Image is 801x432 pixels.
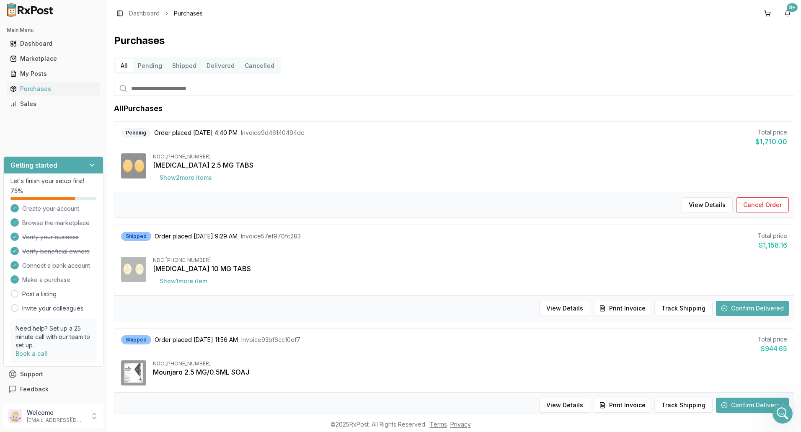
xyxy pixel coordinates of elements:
p: Need help? Set up a 25 minute call with our team to set up. [16,324,91,349]
div: $1,158.16 [757,240,787,250]
button: Sales [3,97,103,111]
div: Manuel says… [7,3,161,53]
div: Oh ok sorry about that [7,188,87,206]
div: do you mind keeping a look out for the [MEDICAL_DATA] 3mg/0.5ml pen? [30,53,161,79]
button: My Posts [3,67,103,80]
button: Feedback [3,382,103,397]
div: If by cahnce you can find [MEDICAL_DATA] 5mg we would take like 13 or 115 [37,243,154,267]
div: JEFFREY says… [7,163,161,188]
button: Shipped [167,59,202,72]
div: [MEDICAL_DATA] 10 MG TABS [153,264,787,274]
button: Confirm Delivered [716,398,789,413]
a: Cancelled [240,59,279,72]
h3: Getting started [10,160,57,170]
h1: Purchases [114,34,794,47]
div: NO PROBLEM [115,218,154,226]
div: [MEDICAL_DATA] is in the order with the mounjaros. Ill try to find another 7.5mg sorry lol [7,122,137,156]
p: Let's finish your setup first! [10,177,96,185]
a: Book a call [16,350,48,357]
button: Purchases [3,82,103,96]
button: Pending [133,59,167,72]
button: Show1more item [153,274,214,289]
iframe: Intercom live chat [773,404,793,424]
span: Invoice 93bf6cc10ef7 [241,336,300,344]
textarea: Message… [7,257,160,271]
div: NDC: [PHONE_NUMBER] [153,153,787,160]
div: Manuel says… [7,122,161,163]
button: Marketplace [3,52,103,65]
button: Confirm Delivered [716,301,789,316]
span: Connect a bank account [22,261,90,270]
p: Welcome [27,409,85,417]
span: Verify your business [22,233,79,241]
button: View Details [539,398,590,413]
div: OK. bUT i NEED ANOTHER [78,168,154,176]
div: NO PROBLEM [109,213,161,231]
h2: Main Menu [7,27,100,34]
div: JEFFREY says… [7,238,161,273]
div: Shipped [121,232,151,241]
button: 9+ [781,7,794,20]
span: Make a purchase [22,276,70,284]
button: Emoji picker [13,274,20,281]
div: Total price [757,232,787,240]
a: Dashboard [7,36,100,51]
div: do you mind keeping a look out for the [MEDICAL_DATA] 3mg/0.5ml pen? [37,58,154,74]
div: Purchases [10,85,97,93]
div: Total price [757,335,787,344]
span: Order placed [DATE] 4:40 PM [154,129,238,137]
a: My Posts [7,66,100,81]
a: Terms [430,421,447,428]
img: RxPost Logo [3,3,57,17]
a: Marketplace [7,51,100,66]
div: OK. bUT i NEED ANOTHER [71,163,161,181]
div: Close [147,3,162,18]
div: 9+ [787,3,798,12]
div: They might not have another but let me ask. I know you needed 3 at first but i got the message fo... [7,3,137,46]
div: JEFFREY says… [7,53,161,80]
img: Eliquis 2.5 MG TABS [121,153,146,178]
button: Delivered [202,59,240,72]
div: They might not have another but let me ask. I know you needed 3 at first but i got the message fo... [13,8,131,41]
div: If by cahnce you can find [MEDICAL_DATA] 5mg we would take like 13 or 115 [30,238,161,272]
div: and yes, [PERSON_NAME] doesnt always knoe what were are looking for as we are running scripts lol [30,80,161,115]
img: Jardiance 10 MG TABS [121,257,146,282]
div: Dashboard [10,39,97,48]
button: Support [3,367,103,382]
div: Pending [121,128,151,137]
a: Privacy [450,421,471,428]
div: and yes, [PERSON_NAME] doesnt always knoe what were are looking for as we are running scripts lol [37,85,154,110]
div: Mounjaro 2.5 MG/0.5ML SOAJ [153,367,787,377]
div: NDC: [PHONE_NUMBER] [153,257,787,264]
button: Print Invoice [594,301,651,316]
button: Track Shipping [654,398,713,413]
div: My Posts [10,70,97,78]
div: JEFFREY says… [7,213,161,238]
span: 75 % [10,187,23,195]
p: [EMAIL_ADDRESS][DOMAIN_NAME] [27,417,85,424]
span: Browse the marketplace [22,219,90,227]
div: Total price [755,128,787,137]
div: Oh ok sorry about that [13,193,80,201]
button: Dashboard [3,37,103,50]
button: Upload attachment [40,274,47,281]
div: $1,710.00 [755,137,787,147]
div: Sales [10,100,97,108]
span: Order placed [DATE] 9:29 AM [155,232,238,241]
div: NDC: [PHONE_NUMBER] [153,360,787,367]
img: Profile image for Manuel [24,5,37,18]
h1: [PERSON_NAME] [41,4,95,10]
div: [MEDICAL_DATA] 2.5 MG TABS [153,160,787,170]
span: Invoice 9d46140494dc [241,129,304,137]
button: Print Invoice [594,398,651,413]
a: Dashboard [129,9,160,18]
button: All [116,59,133,72]
div: $944.65 [757,344,787,354]
span: Verify beneficial owners [22,247,90,256]
a: Post a listing [22,290,57,298]
div: Marketplace [10,54,97,63]
a: Purchases [7,81,100,96]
